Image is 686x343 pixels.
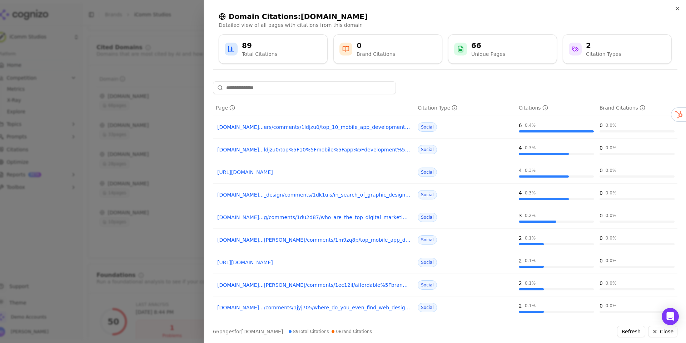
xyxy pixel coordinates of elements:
button: Close [648,326,677,337]
div: 0.2 % [525,213,536,218]
span: Social [418,303,437,312]
div: 2 [519,235,522,242]
div: 2 [519,257,522,264]
span: Social [418,190,437,199]
span: 0 Brand Citations [332,329,372,334]
button: Refresh [617,326,645,337]
span: Social [418,213,437,222]
div: 0 [600,235,603,242]
a: [DOMAIN_NAME]...g/comments/1du2d87/who_are_the_top_digital_marketing_companies_what [217,214,411,221]
div: Citation Type [418,104,457,111]
a: [DOMAIN_NAME]...[PERSON_NAME]/comments/1m9zq8p/top_mobile_app_development_companies_whod_you [217,236,411,243]
div: 0 [600,167,603,174]
div: 0 [600,122,603,129]
span: Social [418,145,437,154]
div: 0.3 % [525,168,536,173]
div: 2 [519,302,522,309]
div: 4 [519,189,522,197]
div: 0.0 % [606,122,617,128]
div: 0 [600,302,603,309]
th: citationTypes [415,100,516,116]
a: [DOMAIN_NAME]...[PERSON_NAME]/comments/1ec12il/affordable%5Fbranding%5Fagenciesfreelancers [217,281,411,289]
h2: Domain Citations: [DOMAIN_NAME] [219,11,672,21]
div: 0.3 % [525,145,536,151]
span: 89 Total Citations [289,329,329,334]
div: Total Citations [242,50,277,58]
th: page [213,100,415,116]
div: 2 [586,40,621,50]
a: [URL][DOMAIN_NAME] [217,259,411,266]
div: Data table [213,100,677,342]
p: page s for [213,328,283,335]
div: 0.1 % [525,303,536,309]
a: [DOMAIN_NAME]...ldjzu0/top%5F10%5Fmobile%5Fapp%5Fdevelopment%5Fcompanies%5Fin%5Fusa [217,146,411,153]
div: 0 [357,40,395,50]
div: 6 [519,122,522,129]
div: 4 [519,144,522,151]
div: 89 [242,40,277,50]
div: 0 [600,212,603,219]
div: 0 [600,280,603,287]
a: [URL][DOMAIN_NAME] [217,169,411,176]
p: Detailed view of all pages with citations from this domain [219,21,672,29]
span: Social [418,122,437,132]
span: Social [418,168,437,177]
span: Social [418,235,437,245]
div: 0.0 % [606,258,617,264]
div: 0.0 % [606,145,617,151]
div: Unique Pages [471,50,505,58]
a: [DOMAIN_NAME].../comments/1jyj705/where_do_you_even_find_web_designers_who_actually [217,304,411,311]
div: 0.1 % [525,280,536,286]
div: 66 [471,40,505,50]
div: Citation Types [586,50,621,58]
a: [DOMAIN_NAME]..._design/comments/1dk1uis/in_search_of_graphic_designers_andor_brand [217,191,411,198]
div: 0.0 % [606,280,617,286]
div: 0 [600,189,603,197]
div: 0.0 % [606,168,617,173]
div: 0.0 % [606,235,617,241]
span: Social [418,280,437,290]
div: Brand Citations [357,50,395,58]
th: totalCitationCount [516,100,597,116]
div: Citations [519,104,548,111]
div: 0.4 % [525,122,536,128]
div: 0 [600,257,603,264]
div: 0.1 % [525,258,536,264]
a: [DOMAIN_NAME]...ers/comments/1ldjzu0/top_10_mobile_app_development_companies_in_usa [217,124,411,131]
div: Brand Citations [600,104,645,111]
div: 3 [519,212,522,219]
span: [DOMAIN_NAME] [241,329,283,334]
th: brandCitationCount [597,100,677,116]
div: 0.0 % [606,190,617,196]
div: 0.1 % [525,235,536,241]
div: 0.0 % [606,303,617,309]
span: Social [418,258,437,267]
div: 2 [519,280,522,287]
div: 0 [600,144,603,151]
div: 0.0 % [606,213,617,218]
div: 0.3 % [525,190,536,196]
div: Page [216,104,235,111]
span: 66 [213,329,219,334]
div: 4 [519,167,522,174]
